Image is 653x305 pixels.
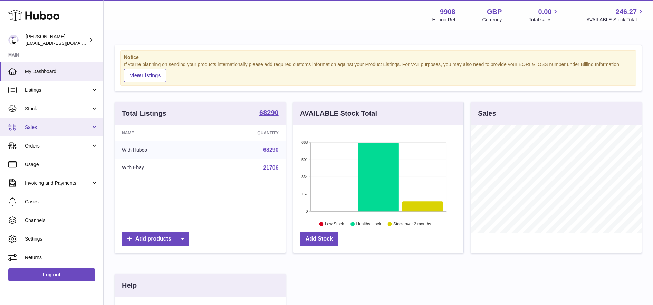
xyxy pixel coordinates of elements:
span: Orders [25,143,91,149]
div: If you're planning on sending your products internationally please add required customs informati... [124,61,633,82]
a: Add Stock [300,232,338,246]
img: tbcollectables@hotmail.co.uk [8,35,19,45]
text: Healthy stock [356,222,381,226]
span: Cases [25,199,98,205]
a: Log out [8,268,95,281]
h3: AVAILABLE Stock Total [300,109,377,118]
strong: GBP [487,7,502,17]
td: With Huboo [115,141,205,159]
h3: Help [122,281,137,290]
text: 167 [301,192,308,196]
a: Add products [122,232,189,246]
span: Listings [25,87,91,93]
h3: Total Listings [122,109,166,118]
a: 68290 [259,109,279,118]
text: Low Stock [325,222,344,226]
strong: 9908 [440,7,455,17]
text: 668 [301,140,308,144]
span: Stock [25,105,91,112]
h3: Sales [478,109,496,118]
a: 68290 [263,147,279,153]
a: 0.00 Total sales [529,7,559,23]
span: AVAILABLE Stock Total [586,17,645,23]
span: Usage [25,161,98,168]
span: My Dashboard [25,68,98,75]
span: Sales [25,124,91,131]
span: Settings [25,236,98,242]
text: Stock over 2 months [393,222,431,226]
th: Quantity [205,125,285,141]
a: View Listings [124,69,166,82]
strong: Notice [124,54,633,61]
div: Huboo Ref [432,17,455,23]
span: Returns [25,254,98,261]
strong: 68290 [259,109,279,116]
a: 21706 [263,165,279,171]
div: Currency [482,17,502,23]
span: 246.27 [616,7,637,17]
span: 0.00 [538,7,552,17]
text: 0 [306,209,308,213]
span: [EMAIL_ADDRESS][DOMAIN_NAME] [26,40,102,46]
th: Name [115,125,205,141]
span: Invoicing and Payments [25,180,91,186]
text: 334 [301,175,308,179]
td: With Ebay [115,159,205,177]
text: 501 [301,157,308,162]
a: 246.27 AVAILABLE Stock Total [586,7,645,23]
div: [PERSON_NAME] [26,33,88,47]
span: Total sales [529,17,559,23]
span: Channels [25,217,98,224]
